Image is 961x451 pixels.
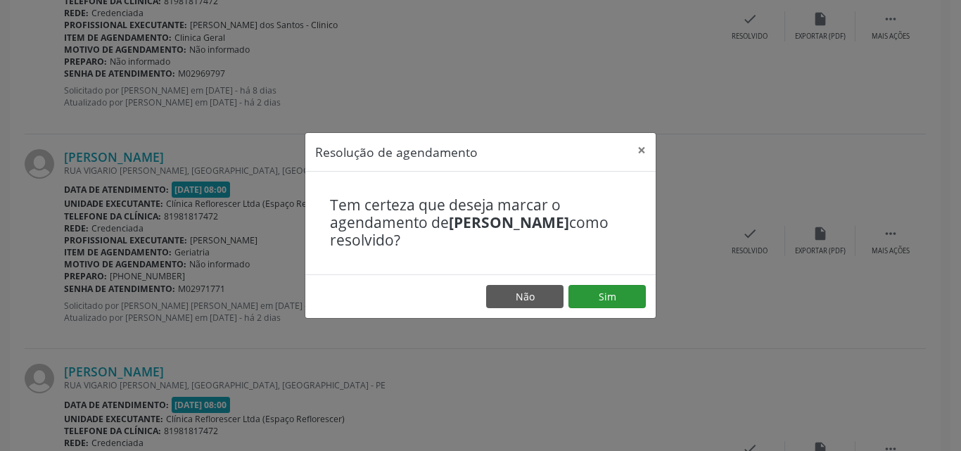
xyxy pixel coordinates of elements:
button: Close [628,133,656,167]
button: Não [486,285,564,309]
h4: Tem certeza que deseja marcar o agendamento de como resolvido? [330,196,631,250]
b: [PERSON_NAME] [449,212,569,232]
h5: Resolução de agendamento [315,143,478,161]
button: Sim [568,285,646,309]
